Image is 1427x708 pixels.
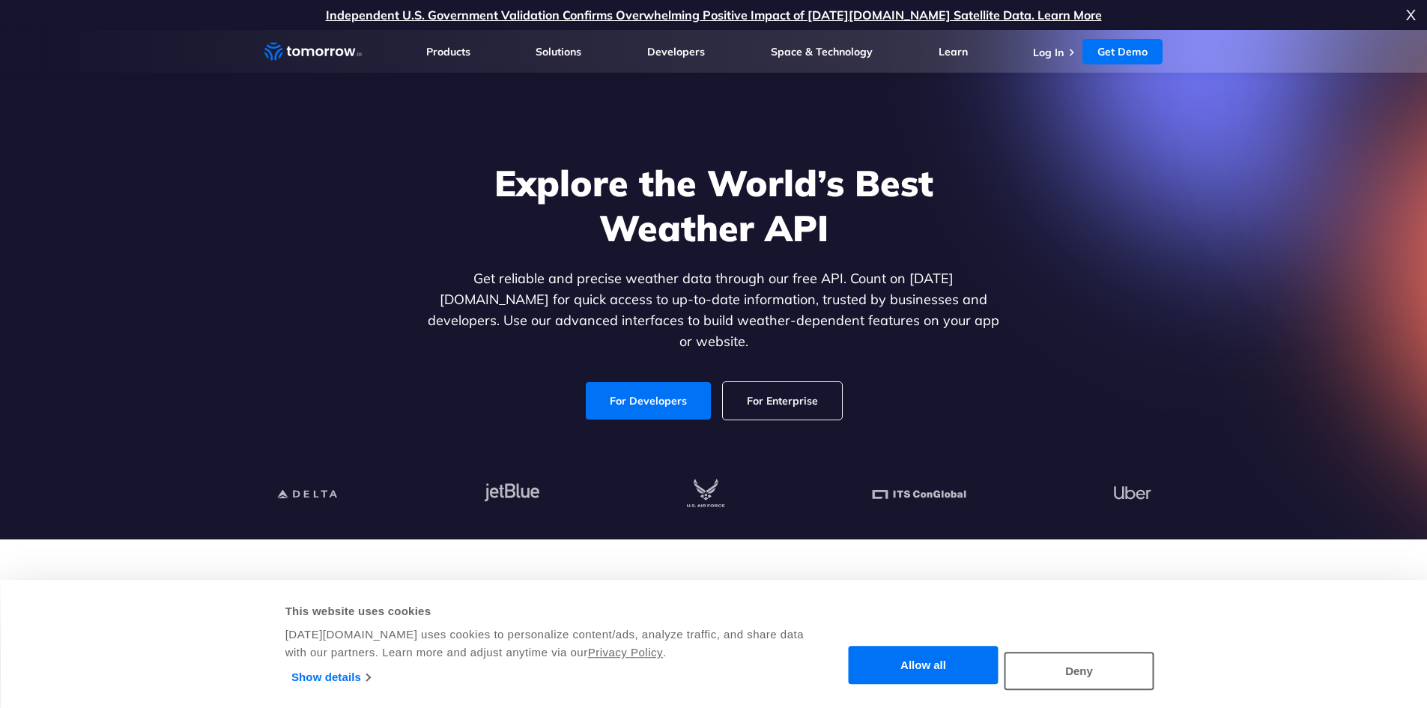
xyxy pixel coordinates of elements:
div: [DATE][DOMAIN_NAME] uses cookies to personalize content/ads, analyze traffic, and share data with... [285,626,806,662]
a: Log In [1033,46,1064,59]
a: Learn [939,45,968,58]
a: Home link [264,40,362,63]
a: For Enterprise [723,382,842,420]
a: Solutions [536,45,581,58]
a: Get Demo [1082,39,1163,64]
a: For Developers [586,382,711,420]
a: Developers [647,45,705,58]
a: Space & Technology [771,45,873,58]
a: Privacy Policy [588,646,663,659]
p: Get reliable and precise weather data through our free API. Count on [DATE][DOMAIN_NAME] for quic... [425,268,1003,352]
a: Products [426,45,470,58]
button: Deny [1005,652,1154,690]
a: Independent U.S. Government Validation Confirms Overwhelming Positive Impact of [DATE][DOMAIN_NAM... [326,7,1102,22]
a: Show details [291,666,370,689]
h1: Explore the World’s Best Weather API [425,160,1003,250]
div: This website uses cookies [285,602,806,620]
button: Allow all [849,647,999,685]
